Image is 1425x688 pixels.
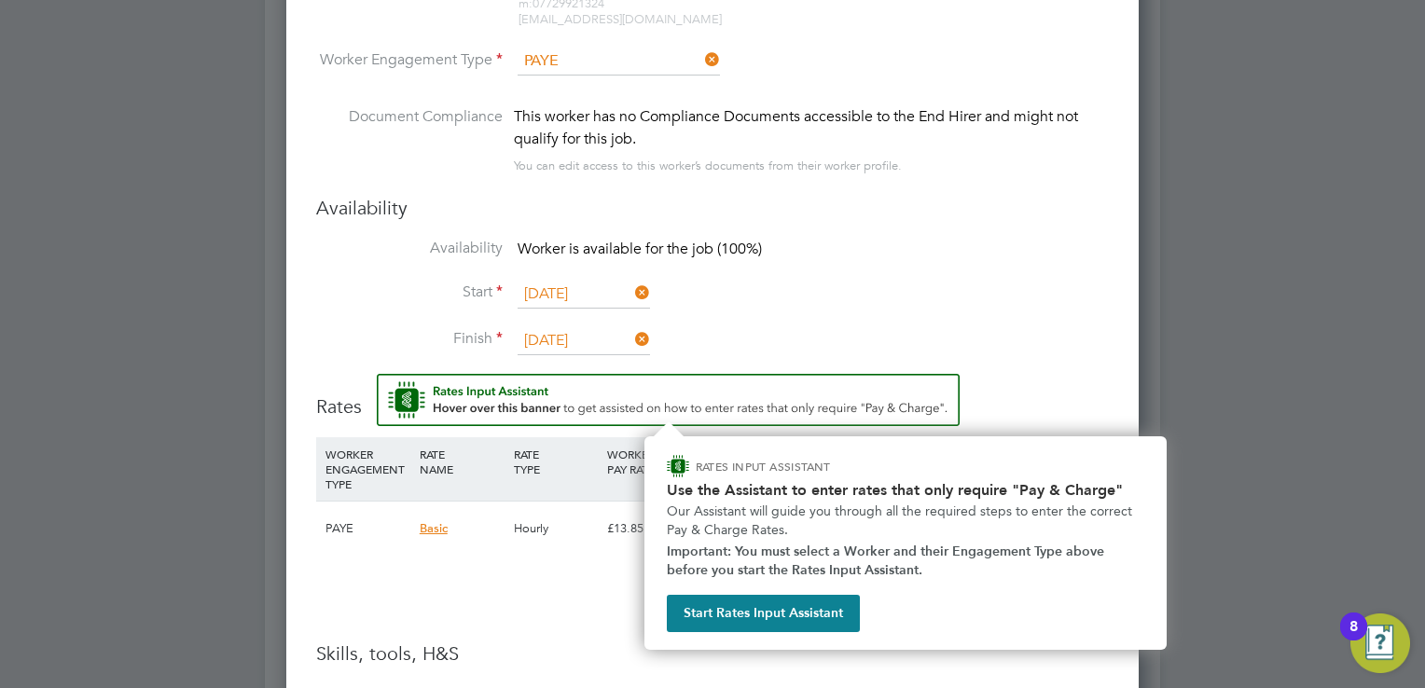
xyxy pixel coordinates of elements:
label: Start [316,282,503,302]
label: Document Compliance [316,105,503,173]
button: Start Rates Input Assistant [667,595,860,632]
p: Our Assistant will guide you through all the required steps to enter the correct Pay & Charge Rates. [667,502,1144,539]
h3: Availability [316,196,1109,220]
div: WORKER ENGAGEMENT TYPE [321,437,415,501]
strong: Important: You must select a Worker and their Engagement Type above before you start the Rates In... [667,544,1108,578]
label: Finish [316,329,503,349]
span: Basic [420,520,448,536]
input: Select one [518,281,650,309]
span: [EMAIL_ADDRESS][DOMAIN_NAME] [519,11,722,27]
p: RATES INPUT ASSISTANT [696,459,930,475]
div: PAYE [321,502,415,556]
button: Open Resource Center, 8 new notifications [1350,613,1410,673]
label: Availability [316,239,503,258]
span: Worker is available for the job (100%) [518,240,762,258]
div: £13.85 [602,502,697,556]
h3: Skills, tools, H&S [316,641,1109,666]
div: Hourly [509,502,603,556]
h3: Rates [316,374,1109,419]
div: WORKER PAY RATE [602,437,697,486]
div: How to input Rates that only require Pay & Charge [644,436,1167,650]
div: This worker has no Compliance Documents accessible to the End Hirer and might not qualify for thi... [514,105,1109,150]
div: You can edit access to this worker’s documents from their worker profile. [514,155,902,177]
label: Worker Engagement Type [316,50,503,70]
div: RATE NAME [415,437,509,486]
button: Rate Assistant [377,374,960,426]
input: Select one [518,327,650,355]
img: ENGAGE Assistant Icon [667,455,689,477]
div: RATE TYPE [509,437,603,486]
div: 8 [1349,626,1358,651]
input: Select one [518,48,720,76]
h2: Use the Assistant to enter rates that only require "Pay & Charge" [667,481,1144,499]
